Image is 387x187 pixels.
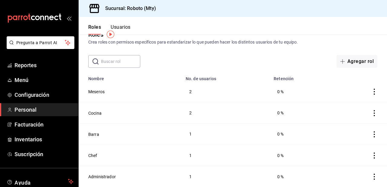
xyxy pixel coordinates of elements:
span: Facturación [15,120,73,129]
button: actions [371,174,377,180]
button: actions [371,89,377,95]
th: No. de usuarios [182,73,270,81]
th: Retención [270,73,333,81]
button: Agregar rol [337,55,377,68]
span: Pregunta a Parrot AI [16,40,65,46]
span: Inventarios [15,135,73,143]
span: Menú [15,76,73,84]
span: Reportes [15,61,73,69]
button: Chef [88,153,97,159]
button: Cocina [88,110,102,116]
input: Buscar rol [101,55,140,67]
button: Barra [88,131,99,137]
div: Roles [88,30,103,39]
button: Pregunta a Parrot AI [7,36,74,49]
td: 1 [182,145,270,166]
h3: Sucursal: Roboto (Mty) [100,5,156,12]
td: 2 [182,102,270,123]
div: Crea roles con permisos específicos para estandarizar lo que pueden hacer los distintos usuarios ... [88,39,377,45]
button: actions [371,110,377,116]
td: 1 [182,123,270,145]
button: Usuarios [111,24,131,34]
button: open_drawer_menu [67,16,71,21]
span: Personal [15,106,73,114]
td: 0 % [270,102,333,123]
th: Nombre [79,73,182,81]
td: 0 % [270,123,333,145]
img: Tooltip marker [107,31,114,38]
div: navigation tabs [88,24,131,34]
span: Suscripción [15,150,73,158]
a: Pregunta a Parrot AI [4,44,74,50]
span: Configuración [15,91,73,99]
td: 2 [182,81,270,102]
td: 0 % [270,145,333,166]
span: Ayuda [15,178,66,185]
button: Administrador [88,174,116,180]
button: Roles [88,24,101,34]
td: 0 % [270,81,333,102]
button: actions [371,131,377,137]
button: actions [371,153,377,159]
button: Meseros [88,89,105,95]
